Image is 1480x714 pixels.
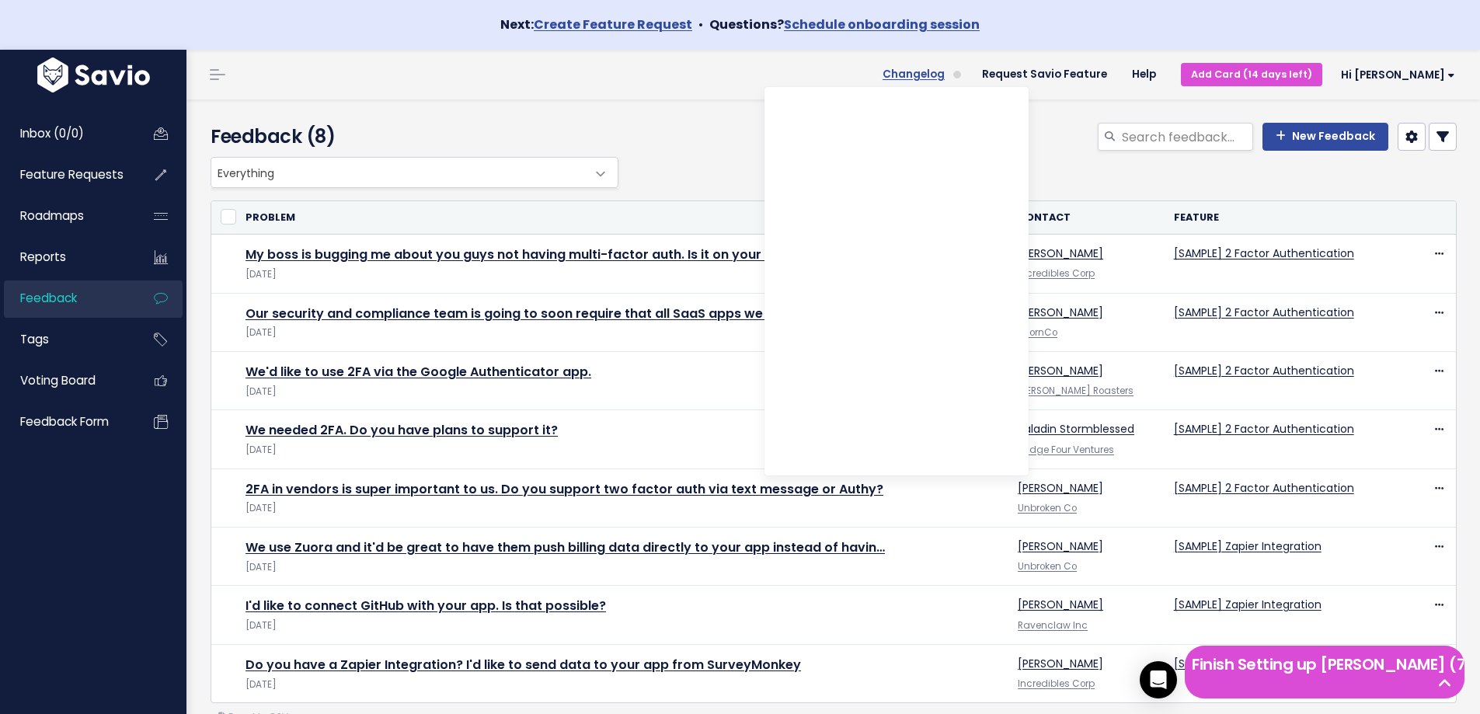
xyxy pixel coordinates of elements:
[246,618,999,634] div: [DATE]
[246,442,999,458] div: [DATE]
[534,16,692,33] a: Create Feature Request
[1174,246,1354,261] a: [SAMPLE] 2 Factor Authentication
[1174,597,1322,612] a: [SAMPLE] Zapier Integration
[1262,123,1388,151] a: New Feedback
[20,249,66,265] span: Reports
[20,166,124,183] span: Feature Requests
[4,198,129,234] a: Roadmaps
[246,480,883,498] a: 2FA in vendors is super important to us. Do you support two factor auth via text message or Authy?
[246,305,897,322] a: Our security and compliance team is going to soon require that all SaaS apps we use have 2FA. We'd…
[1174,363,1354,378] a: [SAMPLE] 2 Factor Authentication
[246,363,591,381] a: We'd like to use 2FA via the Google Authenticator app.
[4,116,129,152] a: Inbox (0/0)
[1192,653,1457,676] h5: Finish Setting up [PERSON_NAME] (7 left)
[1174,538,1322,554] a: [SAMPLE] Zapier Integration
[1174,656,1322,671] a: [SAMPLE] Zapier Integration
[246,246,832,263] a: My boss is bugging me about you guys not having multi-factor auth. Is it on your roadmap?
[1174,305,1354,320] a: [SAMPLE] 2 Factor Authentication
[20,290,77,306] span: Feedback
[4,363,129,399] a: Voting Board
[4,280,129,316] a: Feedback
[1018,502,1077,514] a: Unbroken Co
[211,157,618,188] span: Everything
[500,16,692,33] strong: Next:
[1174,480,1354,496] a: [SAMPLE] 2 Factor Authentication
[20,372,96,388] span: Voting Board
[246,656,801,674] a: Do you have a Zapier Integration? I'd like to send data to your app from SurveyMonkey
[20,413,109,430] span: Feedback form
[4,157,129,193] a: Feature Requests
[20,207,84,224] span: Roadmaps
[1181,63,1322,85] a: Add Card (14 days left)
[1018,363,1103,378] a: [PERSON_NAME]
[246,538,885,556] a: We use Zuora and it'd be great to have them push billing data directly to your app instead of havin…
[1174,421,1354,437] a: [SAMPLE] 2 Factor Authentication
[709,16,980,33] strong: Questions?
[1322,63,1468,87] a: Hi [PERSON_NAME]
[20,125,84,141] span: Inbox (0/0)
[1165,201,1394,235] th: Feature
[970,63,1120,86] a: Request Savio Feature
[1018,385,1134,397] a: [PERSON_NAME] Roasters
[33,57,154,92] img: logo-white.9d6f32f41409.svg
[1008,201,1165,235] th: Contact
[883,69,945,80] span: Changelog
[236,201,1008,235] th: Problem
[1018,656,1103,671] a: [PERSON_NAME]
[4,404,129,440] a: Feedback form
[1018,267,1095,280] a: Incredibles Corp
[1140,661,1177,698] div: Open Intercom Messenger
[246,384,999,400] div: [DATE]
[246,325,999,341] div: [DATE]
[246,421,558,439] a: We needed 2FA. Do you have plans to support it?
[246,500,999,517] div: [DATE]
[211,158,587,187] span: Everything
[20,331,49,347] span: Tags
[1018,677,1095,690] a: Incredibles Corp
[1018,305,1103,320] a: [PERSON_NAME]
[1341,69,1455,81] span: Hi [PERSON_NAME]
[246,266,999,283] div: [DATE]
[1018,246,1103,261] a: [PERSON_NAME]
[784,16,980,33] a: Schedule onboarding session
[1018,619,1088,632] a: Ravenclaw Inc
[1018,421,1134,437] a: Kaladin Stormblessed
[4,322,129,357] a: Tags
[1120,123,1253,151] input: Search feedback...
[1120,63,1168,86] a: Help
[698,16,703,33] span: •
[246,559,999,576] div: [DATE]
[4,239,129,275] a: Reports
[211,123,611,151] h4: Feedback (8)
[1018,444,1114,456] a: Bridge Four Ventures
[1018,326,1057,339] a: ThornCo
[1018,538,1103,554] a: [PERSON_NAME]
[1018,597,1103,612] a: [PERSON_NAME]
[1018,560,1077,573] a: Unbroken Co
[246,597,606,615] a: I'd like to connect GitHub with your app. Is that possible?
[1018,480,1103,496] a: [PERSON_NAME]
[246,677,999,693] div: [DATE]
